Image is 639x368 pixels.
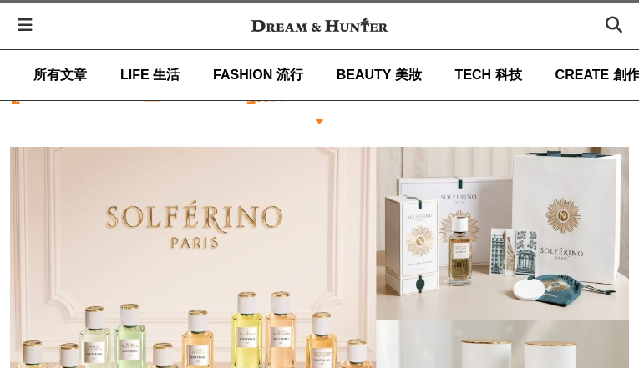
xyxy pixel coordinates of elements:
a: 所有文章 [33,50,87,100]
img: Dream & Hunter [243,10,396,40]
span: 所有文章 [33,68,87,82]
a: TECH 科技 [455,50,522,100]
span: FASHION 流行 [213,68,303,82]
a: BEAUTY 美妝 [337,50,422,100]
a: FASHION 流行 [213,50,303,100]
a: LIFE 生活 [120,50,180,100]
span: BEAUTY 美妝 [337,68,422,82]
span: TECH 科技 [455,68,522,82]
span: LIFE 生活 [120,68,180,82]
